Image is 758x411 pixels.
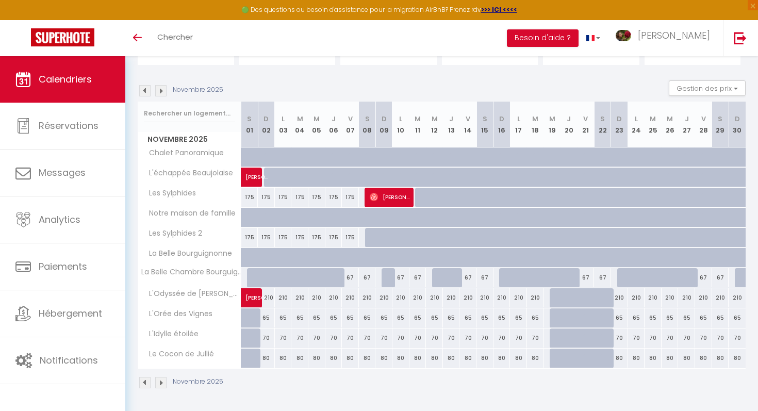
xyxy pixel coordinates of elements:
[616,30,631,42] img: ...
[140,349,217,360] span: Le Cocon de Jullié
[476,288,493,307] div: 210
[426,308,443,327] div: 65
[291,308,308,327] div: 65
[359,102,376,147] th: 08
[247,114,252,124] abbr: S
[140,147,226,159] span: Chalet Panoramique
[638,29,710,42] span: [PERSON_NAME]
[392,268,409,287] div: 67
[140,208,238,219] span: Notre maison de famille
[611,102,628,147] th: 23
[325,308,342,327] div: 65
[426,349,443,368] div: 80
[140,308,215,320] span: L'Orée des Vignes
[669,80,746,96] button: Gestion des prix
[291,228,308,247] div: 175
[241,288,258,308] a: [PERSON_NAME]
[392,288,409,307] div: 210
[734,31,747,44] img: logout
[466,114,470,124] abbr: V
[241,188,258,207] div: 175
[325,228,342,247] div: 175
[359,288,376,307] div: 210
[476,102,493,147] th: 15
[628,308,645,327] div: 65
[567,114,571,124] abbr: J
[140,328,201,340] span: L'Idylle étoilée
[483,114,487,124] abbr: S
[409,328,426,348] div: 70
[510,288,527,307] div: 210
[241,228,258,247] div: 175
[39,213,80,226] span: Analytics
[527,349,544,368] div: 80
[325,102,342,147] th: 06
[39,73,92,86] span: Calendriers
[712,268,729,287] div: 67
[628,288,645,307] div: 210
[173,85,223,95] p: Novembre 2025
[314,114,320,124] abbr: M
[140,168,236,179] span: L'échappée Beaujolaise
[342,328,359,348] div: 70
[325,188,342,207] div: 175
[275,308,292,327] div: 65
[718,114,722,124] abbr: S
[493,328,510,348] div: 70
[459,349,476,368] div: 80
[712,102,729,147] th: 29
[359,308,376,327] div: 65
[325,328,342,348] div: 70
[392,349,409,368] div: 80
[443,308,460,327] div: 65
[258,328,275,348] div: 70
[342,228,359,247] div: 175
[140,228,205,239] span: Les Sylphides 2
[375,288,392,307] div: 210
[481,5,517,14] strong: >>> ICI <<<<
[245,283,269,302] span: [PERSON_NAME]
[258,228,275,247] div: 175
[157,31,193,42] span: Chercher
[459,328,476,348] div: 70
[399,114,402,124] abbr: L
[308,102,325,147] th: 05
[499,114,504,124] abbr: D
[608,20,723,56] a: ... [PERSON_NAME]
[549,114,555,124] abbr: M
[493,288,510,307] div: 210
[370,187,409,207] span: [PERSON_NAME]
[628,328,645,348] div: 70
[476,349,493,368] div: 80
[443,349,460,368] div: 80
[375,308,392,327] div: 65
[712,308,729,327] div: 65
[527,288,544,307] div: 210
[729,288,746,307] div: 210
[348,114,353,124] abbr: V
[578,102,595,147] th: 21
[493,349,510,368] div: 80
[258,349,275,368] div: 80
[695,268,712,287] div: 67
[685,114,689,124] abbr: J
[735,114,740,124] abbr: D
[578,268,595,287] div: 67
[140,248,235,259] span: La Belle Bourguignonne
[628,349,645,368] div: 80
[325,349,342,368] div: 80
[678,288,695,307] div: 210
[375,328,392,348] div: 70
[510,308,527,327] div: 65
[173,377,223,387] p: Novembre 2025
[140,268,243,276] span: La Belle Chambre Bourguignonne
[39,166,86,179] span: Messages
[342,308,359,327] div: 65
[291,288,308,307] div: 210
[308,308,325,327] div: 65
[493,102,510,147] th: 16
[645,308,662,327] div: 65
[140,188,199,199] span: Les Sylphides
[476,308,493,327] div: 65
[645,328,662,348] div: 70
